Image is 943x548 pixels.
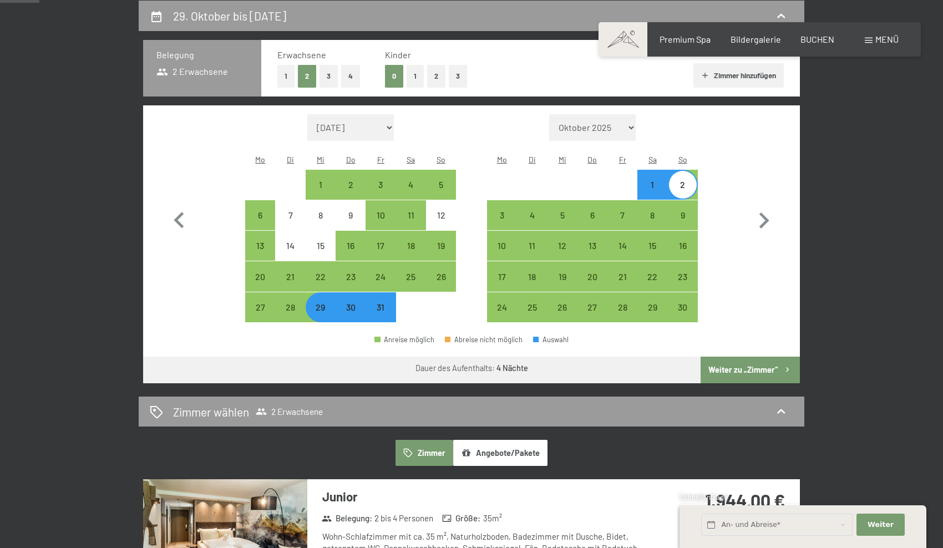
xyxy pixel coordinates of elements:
div: Anreise möglich [607,261,637,291]
div: Sun Nov 16 2025 [668,231,698,261]
div: Anreise möglich [245,292,275,322]
div: 9 [669,211,697,239]
div: Anreise möglich [396,200,426,230]
strong: Belegung : [322,513,372,524]
h3: Belegung [156,49,248,61]
div: Sat Oct 04 2025 [396,170,426,200]
div: Sun Oct 12 2025 [426,200,456,230]
div: Anreise möglich [336,261,366,291]
div: 9 [337,211,364,239]
div: 12 [427,211,455,239]
div: Thu Nov 06 2025 [577,200,607,230]
abbr: Dienstag [529,155,536,164]
div: Thu Nov 13 2025 [577,231,607,261]
abbr: Sonntag [437,155,445,164]
div: 7 [276,211,304,239]
div: Anreise möglich [517,292,547,322]
div: 30 [337,303,364,331]
div: Fri Oct 17 2025 [366,231,396,261]
div: Anreise möglich [336,231,366,261]
div: Wed Nov 12 2025 [547,231,577,261]
div: 29 [307,303,334,331]
div: 7 [609,211,636,239]
div: Sun Oct 19 2025 [426,231,456,261]
div: Sat Nov 29 2025 [637,292,667,322]
div: Thu Oct 16 2025 [336,231,366,261]
div: 8 [307,211,334,239]
div: Anreise möglich [487,292,517,322]
div: Thu Oct 09 2025 [336,200,366,230]
div: Fri Nov 07 2025 [607,200,637,230]
abbr: Montag [255,155,265,164]
div: Mon Oct 13 2025 [245,231,275,261]
div: Anreise möglich [245,231,275,261]
div: 10 [367,211,394,239]
div: 5 [548,211,576,239]
div: Anreise möglich [517,261,547,291]
div: Wed Nov 05 2025 [547,200,577,230]
div: Tue Nov 04 2025 [517,200,547,230]
abbr: Samstag [407,155,415,164]
div: 1 [638,180,666,208]
abbr: Donnerstag [346,155,356,164]
div: Sat Oct 18 2025 [396,231,426,261]
div: 21 [609,272,636,300]
div: Anreise möglich [426,231,456,261]
div: 20 [579,272,606,300]
div: Anreise möglich [487,261,517,291]
div: Anreise möglich [547,292,577,322]
div: 24 [367,272,394,300]
a: Premium Spa [660,34,711,44]
div: Anreise möglich [637,292,667,322]
div: Wed Oct 01 2025 [306,170,336,200]
span: 2 Erwachsene [156,65,228,78]
div: 8 [638,211,666,239]
button: 3 [320,65,338,88]
button: 2 [298,65,316,88]
a: Bildergalerie [731,34,781,44]
div: 23 [337,272,364,300]
div: Anreise möglich [637,200,667,230]
button: 1 [407,65,424,88]
div: Wed Nov 26 2025 [547,292,577,322]
button: Zimmer hinzufügen [693,63,784,88]
div: 18 [397,241,425,269]
h2: 29. Oktober bis [DATE] [173,9,286,23]
div: Auswahl [533,336,569,343]
div: Anreise möglich [487,231,517,261]
div: Anreise nicht möglich [306,231,336,261]
strong: 1.944,00 € [705,490,785,511]
div: Fri Nov 28 2025 [607,292,637,322]
div: 6 [246,211,274,239]
button: Nächster Monat [748,114,780,323]
div: Sun Nov 09 2025 [668,200,698,230]
div: Tue Oct 07 2025 [275,200,305,230]
div: 20 [246,272,274,300]
div: 17 [488,272,516,300]
div: Anreise möglich [275,292,305,322]
div: Anreise möglich [517,231,547,261]
div: 28 [276,303,304,331]
div: Fri Oct 24 2025 [366,261,396,291]
div: 17 [367,241,394,269]
div: Anreise möglich [637,231,667,261]
div: 24 [488,303,516,331]
div: Anreise möglich [607,200,637,230]
div: Anreise möglich [577,231,607,261]
button: Zimmer [396,440,453,465]
div: 10 [488,241,516,269]
div: 30 [669,303,697,331]
div: 25 [397,272,425,300]
div: 18 [518,272,546,300]
div: 4 [518,211,546,239]
div: Thu Oct 23 2025 [336,261,366,291]
span: 2 Erwachsene [256,406,323,417]
div: 22 [638,272,666,300]
div: Anreise möglich [275,261,305,291]
div: Anreise möglich [607,292,637,322]
div: 2 [337,180,364,208]
div: 15 [638,241,666,269]
div: 3 [488,211,516,239]
div: Anreise möglich [668,200,698,230]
